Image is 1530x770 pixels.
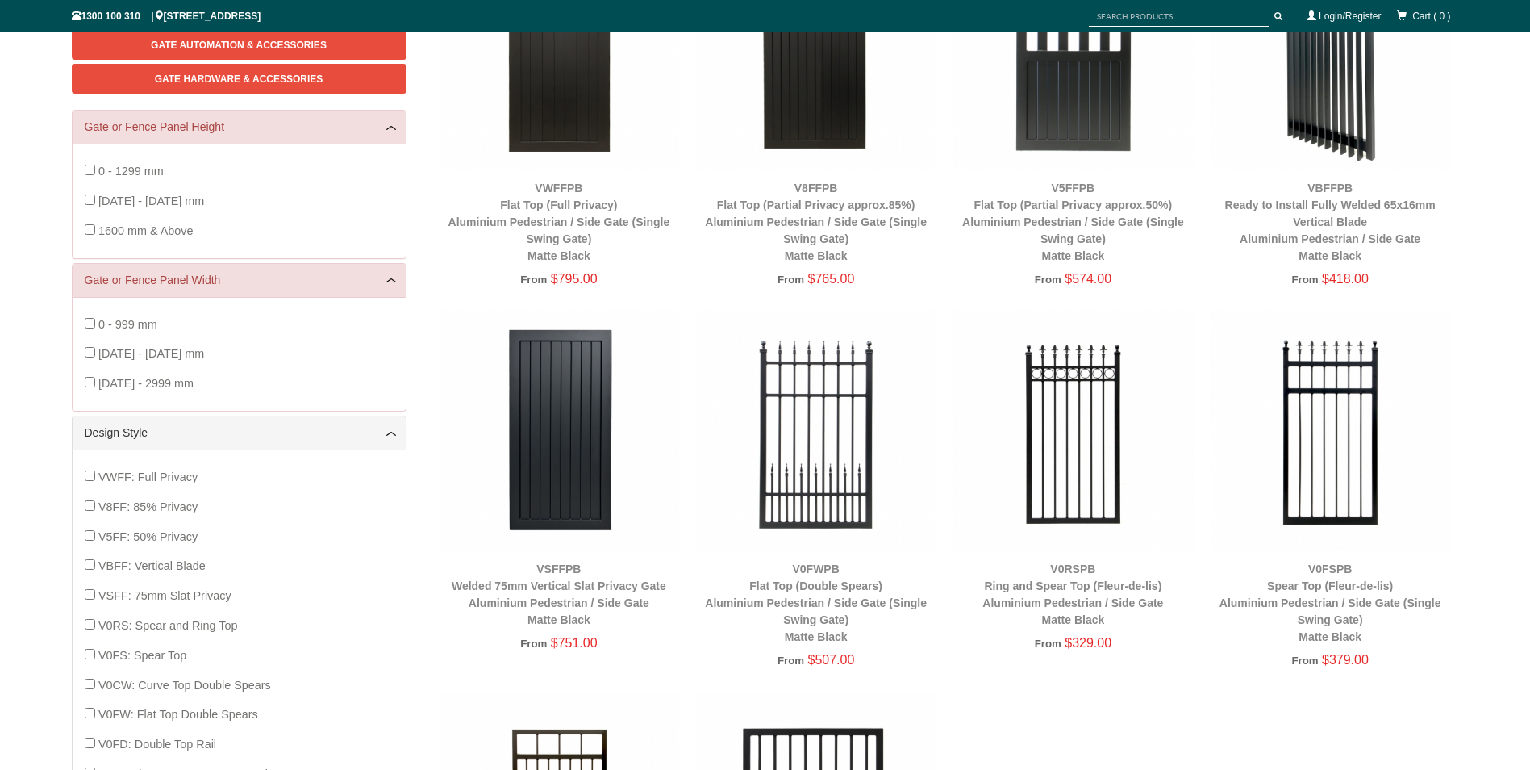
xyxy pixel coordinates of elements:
[72,10,261,22] span: 1300 100 310 | [STREET_ADDRESS]
[1319,10,1381,22] a: Login/Register
[448,182,670,262] a: VWFFPBFlat Top (Full Privacy)Aluminium Pedestrian / Side Gate (Single Swing Gate)Matte Black
[1089,6,1269,27] input: SEARCH PRODUCTS
[1065,272,1111,286] span: $574.00
[1210,310,1451,551] img: V0FSPB - Spear Top (Fleur-de-lis) - Aluminium Pedestrian / Side Gate (Single Swing Gate) - Matte ...
[1412,10,1450,22] span: Cart ( 0 )
[439,310,680,551] img: VSFFPB - Welded 75mm Vertical Slat Privacy Gate - Aluminium Pedestrian / Side Gate - Matte Black ...
[98,530,198,543] span: V5FF: 50% Privacy
[520,274,547,286] span: From
[808,272,855,286] span: $765.00
[98,471,198,483] span: VWFF: Full Privacy
[98,559,206,572] span: VBFF: Vertical Blade
[155,73,323,85] span: Gate Hardware & Accessories
[98,165,164,178] span: 0 - 1299 mm
[778,274,804,286] span: From
[98,377,194,390] span: [DATE] - 2999 mm
[1225,182,1436,262] a: VBFFPBReady to Install Fully Welded 65x16mm Vertical BladeAluminium Pedestrian / Side GateMatte B...
[85,119,394,136] a: Gate or Fence Panel Height
[982,563,1163,626] a: V0RSPBRing and Spear Top (Fleur-de-lis)Aluminium Pedestrian / Side GateMatte Black
[98,738,216,751] span: V0FD: Double Top Rail
[962,182,1184,262] a: V5FFPBFlat Top (Partial Privacy approx.50%)Aluminium Pedestrian / Side Gate (Single Swing Gate)Ma...
[1035,274,1061,286] span: From
[98,708,258,721] span: V0FW: Flat Top Double Spears
[953,310,1194,551] img: V0RSPB - Ring and Spear Top (Fleur-de-lis) - Aluminium Pedestrian / Side Gate - Matte Black - Gat...
[72,64,406,94] a: Gate Hardware & Accessories
[1065,636,1111,650] span: $329.00
[98,589,231,602] span: VSFF: 75mm Slat Privacy
[1035,638,1061,650] span: From
[72,30,406,60] a: Gate Automation & Accessories
[1322,272,1369,286] span: $418.00
[808,653,855,667] span: $507.00
[98,619,238,632] span: V0RS: Spear and Ring Top
[1291,274,1318,286] span: From
[98,347,204,360] span: [DATE] - [DATE] mm
[452,563,666,626] a: VSFFPBWelded 75mm Vertical Slat Privacy GateAluminium Pedestrian / Side GateMatte Black
[1219,563,1441,643] a: V0FSPBSpear Top (Fleur-de-lis)Aluminium Pedestrian / Side Gate (Single Swing Gate)Matte Black
[98,224,194,237] span: 1600 mm & Above
[520,638,547,650] span: From
[98,649,186,662] span: V0FS: Spear Top
[1322,653,1369,667] span: $379.00
[98,679,271,692] span: V0CW: Curve Top Double Spears
[551,636,598,650] span: $751.00
[98,500,198,513] span: V8FF: 85% Privacy
[551,272,598,286] span: $795.00
[85,425,394,441] a: Design Style
[778,655,804,667] span: From
[1291,655,1318,667] span: From
[705,563,927,643] a: V0FWPBFlat Top (Double Spears)Aluminium Pedestrian / Side Gate (Single Swing Gate)Matte Black
[705,182,927,262] a: V8FFPBFlat Top (Partial Privacy approx.85%)Aluminium Pedestrian / Side Gate (Single Swing Gate)Ma...
[695,310,936,551] img: V0FWPB - Flat Top (Double Spears) - Aluminium Pedestrian / Side Gate (Single Swing Gate) - Matte ...
[151,40,327,51] span: Gate Automation & Accessories
[98,318,157,331] span: 0 - 999 mm
[98,195,204,207] span: [DATE] - [DATE] mm
[85,272,394,289] a: Gate or Fence Panel Width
